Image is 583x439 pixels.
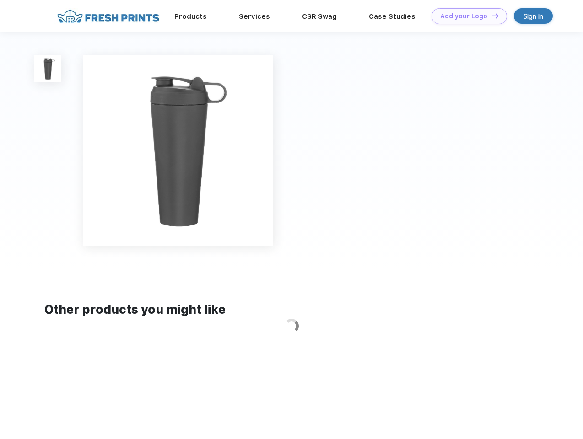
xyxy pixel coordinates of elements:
div: Add your Logo [440,12,487,20]
img: func=resize&h=640 [83,55,273,246]
a: Products [174,12,207,21]
img: func=resize&h=100 [34,55,61,82]
a: Sign in [514,8,553,24]
div: Sign in [524,11,543,21]
img: fo%20logo%202.webp [54,8,162,24]
img: DT [492,13,498,18]
div: Other products you might like [44,301,538,319]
